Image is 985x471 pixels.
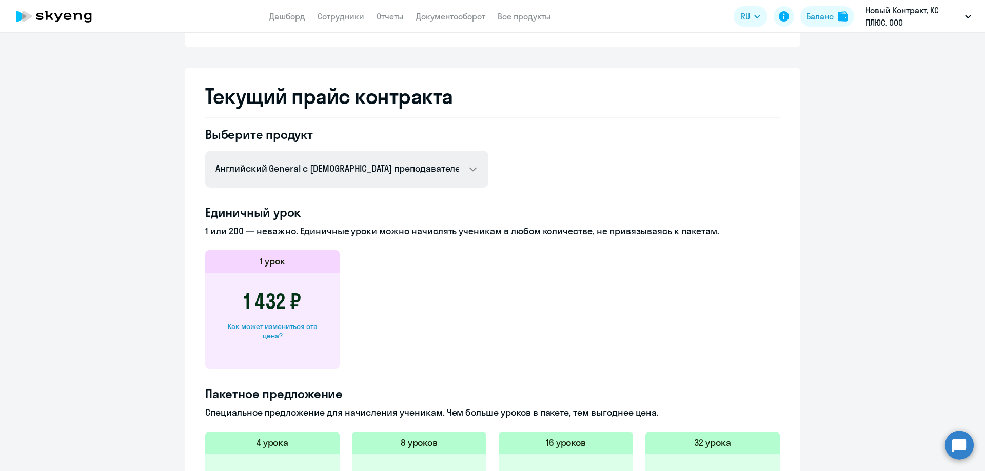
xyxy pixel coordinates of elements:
[377,11,404,22] a: Отчеты
[257,436,289,449] h5: 4 урока
[244,289,301,314] h3: 1 432 ₽
[498,11,551,22] a: Все продукты
[205,224,780,238] p: 1 или 200 — неважно. Единичные уроки можно начислять ученикам в любом количестве, не привязываясь...
[205,204,780,220] h4: Единичный урок
[860,4,976,29] button: Новый Контракт, КС ПЛЮС, ООО
[694,436,731,449] h5: 32 урока
[838,11,848,22] img: balance
[806,10,834,23] div: Баланс
[865,4,961,29] p: Новый Контракт, КС ПЛЮС, ООО
[222,322,323,340] div: Как может измениться эта цена?
[800,6,854,27] button: Балансbalance
[546,436,586,449] h5: 16 уроков
[260,255,285,268] h5: 1 урок
[205,126,488,142] h4: Выберите продукт
[205,406,780,419] p: Специальное предложение для начисления ученикам. Чем больше уроков в пакете, тем выгоднее цена.
[318,11,364,22] a: Сотрудники
[401,436,438,449] h5: 8 уроков
[205,385,780,402] h4: Пакетное предложение
[734,6,767,27] button: RU
[269,11,305,22] a: Дашборд
[741,10,750,23] span: RU
[416,11,485,22] a: Документооборот
[205,84,780,109] h2: Текущий прайс контракта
